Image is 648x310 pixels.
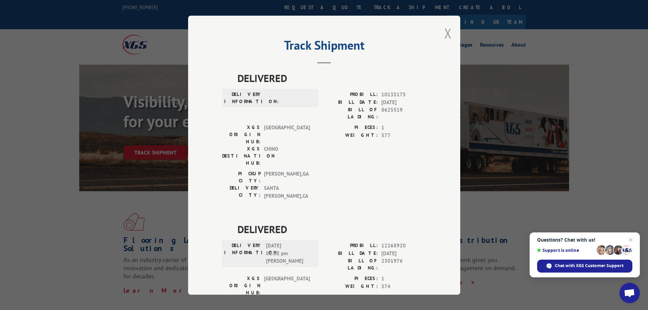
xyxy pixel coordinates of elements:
[537,237,632,243] span: Questions? Chat with us!
[381,257,426,272] span: 2301976
[324,257,378,272] label: BILL OF LADING:
[537,260,632,273] div: Chat with XGS Customer Support
[324,131,378,139] label: WEIGHT:
[222,184,261,200] label: DELIVERY CITY:
[264,124,310,145] span: [GEOGRAPHIC_DATA]
[222,40,426,53] h2: Track Shipment
[222,145,261,167] label: XGS DESTINATION HUB:
[381,106,426,120] span: 8625519
[324,124,378,132] label: PIECES:
[264,184,310,200] span: SANTA [PERSON_NAME] , CA
[381,275,426,283] span: 1
[222,170,261,184] label: PICKUP CITY:
[381,124,426,132] span: 1
[224,91,263,105] label: DELIVERY INFORMATION:
[237,222,426,237] span: DELIVERED
[324,282,378,290] label: WEIGHT:
[444,24,452,42] button: Close modal
[381,91,426,99] span: 10135175
[555,263,624,269] span: Chat with XGS Customer Support
[222,124,261,145] label: XGS ORIGIN HUB:
[264,275,310,296] span: [GEOGRAPHIC_DATA]
[237,70,426,86] span: DELIVERED
[324,275,378,283] label: PIECES:
[381,131,426,139] span: 577
[381,282,426,290] span: 374
[222,275,261,296] label: XGS ORIGIN HUB:
[324,242,378,250] label: PROBILL:
[381,249,426,257] span: [DATE]
[627,236,635,244] span: Close chat
[324,91,378,99] label: PROBILL:
[324,249,378,257] label: BILL DATE:
[264,145,310,167] span: CHINO
[266,242,312,265] span: [DATE] 02:02 pm [PERSON_NAME]
[264,170,310,184] span: [PERSON_NAME] , GA
[537,248,594,253] span: Support is online
[324,98,378,106] label: BILL DATE:
[224,242,263,265] label: DELIVERY INFORMATION:
[324,106,378,120] label: BILL OF LADING:
[381,98,426,106] span: [DATE]
[619,283,640,303] div: Open chat
[381,242,426,250] span: 12268920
